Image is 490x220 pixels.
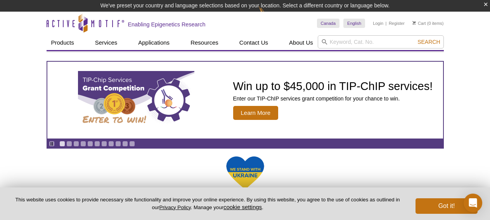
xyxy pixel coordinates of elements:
[87,141,93,147] a: Go to slide 5
[415,38,442,45] button: Search
[73,141,79,147] a: Go to slide 3
[389,21,405,26] a: Register
[226,156,265,190] img: We Stand With Ukraine
[412,21,426,26] a: Cart
[66,141,72,147] a: Go to slide 2
[128,21,206,28] h2: Enabling Epigenetics Research
[47,35,79,50] a: Products
[159,204,190,210] a: Privacy Policy
[233,95,433,102] p: Enter our TIP-ChIP services grant competition for your chance to win.
[129,141,135,147] a: Go to slide 11
[90,35,122,50] a: Services
[115,141,121,147] a: Go to slide 9
[122,141,128,147] a: Go to slide 10
[78,71,194,129] img: TIP-ChIP Services Grant Competition
[47,62,443,139] article: TIP-ChIP Services Grant Competition
[416,198,478,214] button: Got it!
[412,21,416,25] img: Your Cart
[186,35,223,50] a: Resources
[318,35,444,49] input: Keyword, Cat. No.
[417,39,440,45] span: Search
[284,35,318,50] a: About Us
[101,141,107,147] a: Go to slide 7
[59,141,65,147] a: Go to slide 1
[233,106,279,120] span: Learn More
[47,62,443,139] a: TIP-ChIP Services Grant Competition Win up to $45,000 in TIP-ChIP services! Enter our TIP-ChIP se...
[373,21,383,26] a: Login
[108,141,114,147] a: Go to slide 8
[235,35,273,50] a: Contact Us
[386,19,387,28] li: |
[343,19,365,28] a: English
[80,141,86,147] a: Go to slide 4
[49,141,55,147] a: Toggle autoplay
[94,141,100,147] a: Go to slide 6
[223,204,262,210] button: cookie settings
[317,19,340,28] a: Canada
[233,80,433,92] h2: Win up to $45,000 in TIP-ChIP services!
[12,196,403,211] p: This website uses cookies to provide necessary site functionality and improve your online experie...
[259,6,279,24] img: Change Here
[133,35,174,50] a: Applications
[464,194,482,212] div: Open Intercom Messenger
[412,19,444,28] li: (0 items)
